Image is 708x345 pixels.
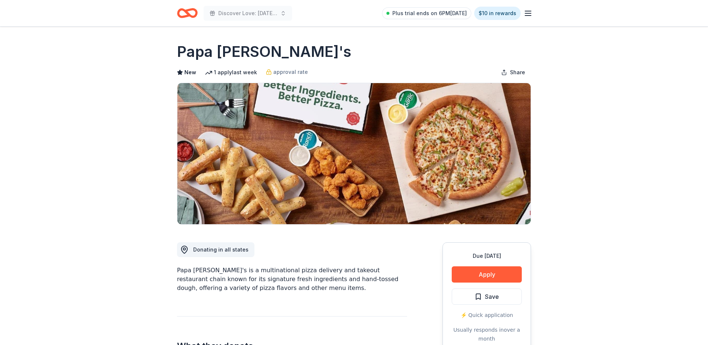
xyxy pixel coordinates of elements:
[495,65,531,80] button: Share
[177,266,407,293] div: Papa [PERSON_NAME]'s is a multinational pizza delivery and takeout restaurant chain known for its...
[382,7,471,19] a: Plus trial ends on 6PM[DATE]
[452,325,522,343] div: Usually responds in over a month
[452,311,522,320] div: ⚡️ Quick application
[485,292,499,301] span: Save
[474,7,521,20] a: $10 in rewards
[510,68,525,77] span: Share
[452,266,522,283] button: Apply
[266,68,308,76] a: approval rate
[177,4,198,22] a: Home
[193,246,249,253] span: Donating in all states
[204,6,292,21] button: Discover Love: [DATE] Gala & Silent Auction
[273,68,308,76] span: approval rate
[205,68,257,77] div: 1 apply last week
[392,9,467,18] span: Plus trial ends on 6PM[DATE]
[452,252,522,260] div: Due [DATE]
[177,41,351,62] h1: Papa [PERSON_NAME]'s
[184,68,196,77] span: New
[218,9,277,18] span: Discover Love: [DATE] Gala & Silent Auction
[452,288,522,305] button: Save
[177,83,531,224] img: Image for Papa John's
